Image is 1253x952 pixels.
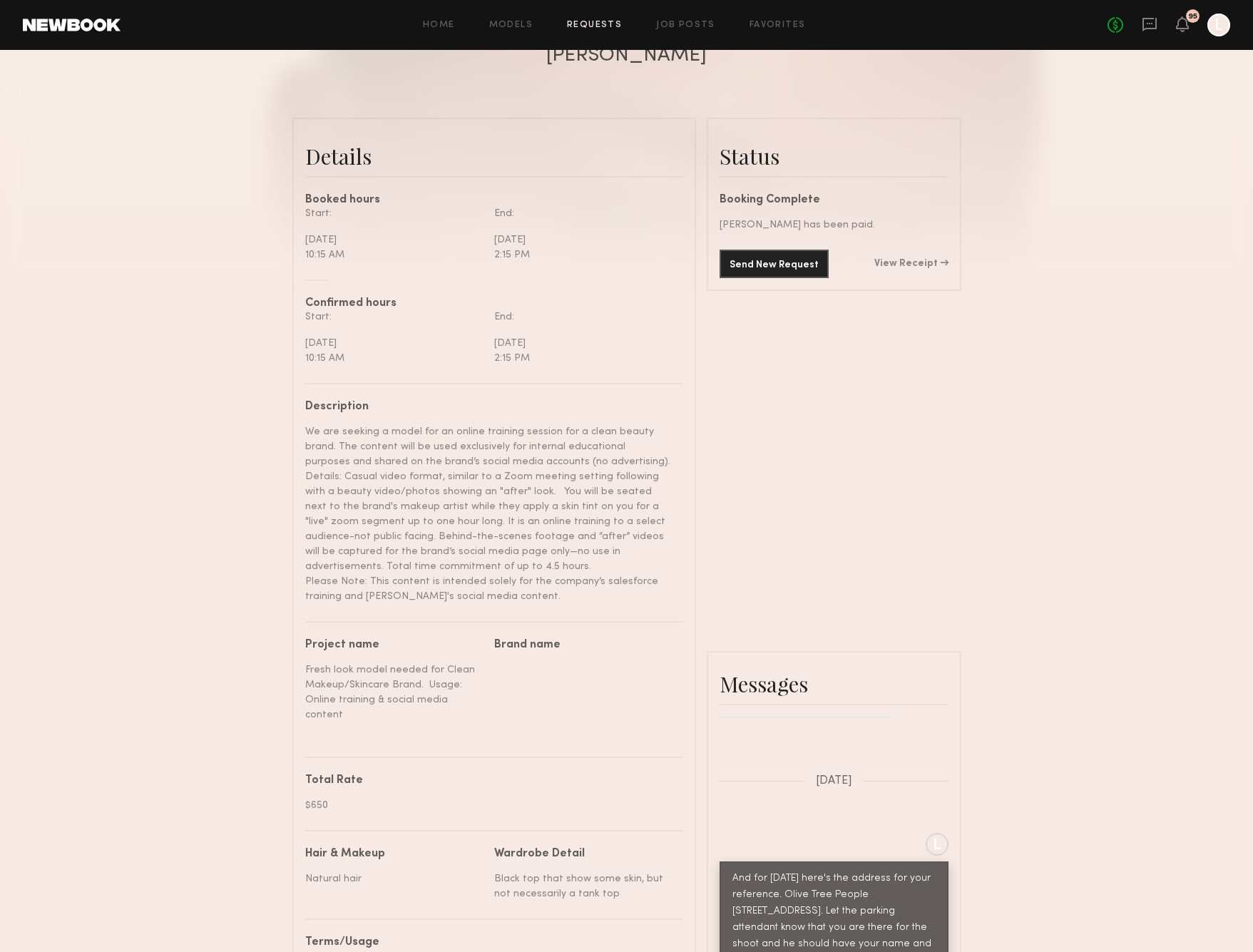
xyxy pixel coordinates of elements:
[305,401,672,413] div: Description
[305,195,683,206] div: Booked hours
[494,232,672,247] div: [DATE]
[720,670,948,698] div: Messages
[750,21,806,30] a: Favorites
[305,351,484,366] div: 10:15 AM
[305,798,672,813] div: $650
[305,937,672,948] div: Terms/Usage
[494,849,585,860] div: Wardrobe Detail
[720,195,948,206] div: Booking Complete
[494,309,672,324] div: End:
[494,351,672,366] div: 2:15 PM
[494,247,672,262] div: 2:15 PM
[494,871,672,901] div: Black top that show some skin, but not necessarily a tank top
[1207,14,1230,36] a: L
[305,309,484,324] div: Start:
[305,640,484,651] div: Project name
[567,21,622,30] a: Requests
[305,849,385,860] div: Hair & Makeup
[720,142,948,170] div: Status
[546,46,707,66] div: [PERSON_NAME]
[305,662,484,722] div: Fresh look model needed for Clean Makeup/Skincare Brand. Usage: Online training & social media co...
[494,640,672,651] div: Brand name
[305,142,683,170] div: Details
[489,21,533,30] a: Models
[720,217,948,232] div: [PERSON_NAME] has been paid.
[720,250,829,278] button: Send New Request
[494,336,672,351] div: [DATE]
[423,21,455,30] a: Home
[656,21,715,30] a: Job Posts
[305,206,484,221] div: Start:
[305,871,484,886] div: Natural hair
[305,247,484,262] div: 10:15 AM
[305,232,484,247] div: [DATE]
[305,336,484,351] div: [DATE]
[494,206,672,221] div: End:
[816,775,852,787] span: [DATE]
[305,424,672,604] div: We are seeking a model for an online training session for a clean beauty brand. The content will ...
[305,775,672,787] div: Total Rate
[305,298,683,309] div: Confirmed hours
[1188,13,1197,21] div: 95
[874,259,948,269] a: View Receipt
